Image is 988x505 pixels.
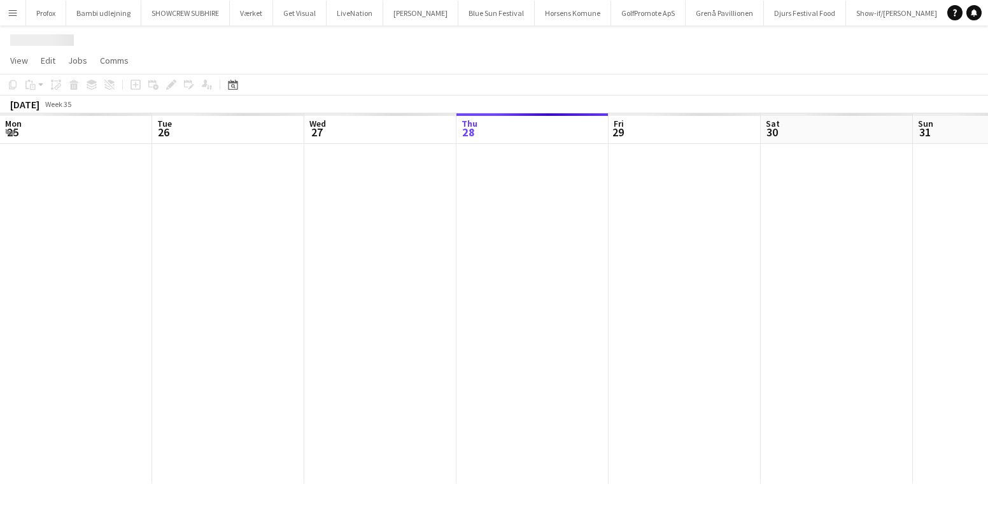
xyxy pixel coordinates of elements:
span: Tue [157,118,172,129]
span: Wed [309,118,326,129]
button: LiveNation [327,1,383,25]
button: GolfPromote ApS [611,1,686,25]
button: SHOWCREW SUBHIRE [141,1,230,25]
span: Edit [41,55,55,66]
button: Blue Sun Festival [458,1,535,25]
span: 30 [764,125,780,139]
a: Edit [36,52,60,69]
span: View [10,55,28,66]
button: Bambi udlejning [66,1,141,25]
button: Get Visual [273,1,327,25]
button: Show-if/[PERSON_NAME] [846,1,948,25]
button: Djurs Festival Food [764,1,846,25]
button: Profox [26,1,66,25]
button: Værket [230,1,273,25]
span: Thu [462,118,477,129]
span: 25 [3,125,22,139]
span: Fri [614,118,624,129]
span: Week 35 [42,99,74,109]
span: Sat [766,118,780,129]
span: Sun [918,118,933,129]
span: Comms [100,55,129,66]
div: [DATE] [10,98,39,111]
span: 27 [307,125,326,139]
span: 26 [155,125,172,139]
button: Horsens Komune [535,1,611,25]
span: Jobs [68,55,87,66]
span: 31 [916,125,933,139]
a: Jobs [63,52,92,69]
a: Comms [95,52,134,69]
a: View [5,52,33,69]
span: 28 [460,125,477,139]
span: 29 [612,125,624,139]
button: Grenå Pavillionen [686,1,764,25]
button: [PERSON_NAME] [383,1,458,25]
span: Mon [5,118,22,129]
